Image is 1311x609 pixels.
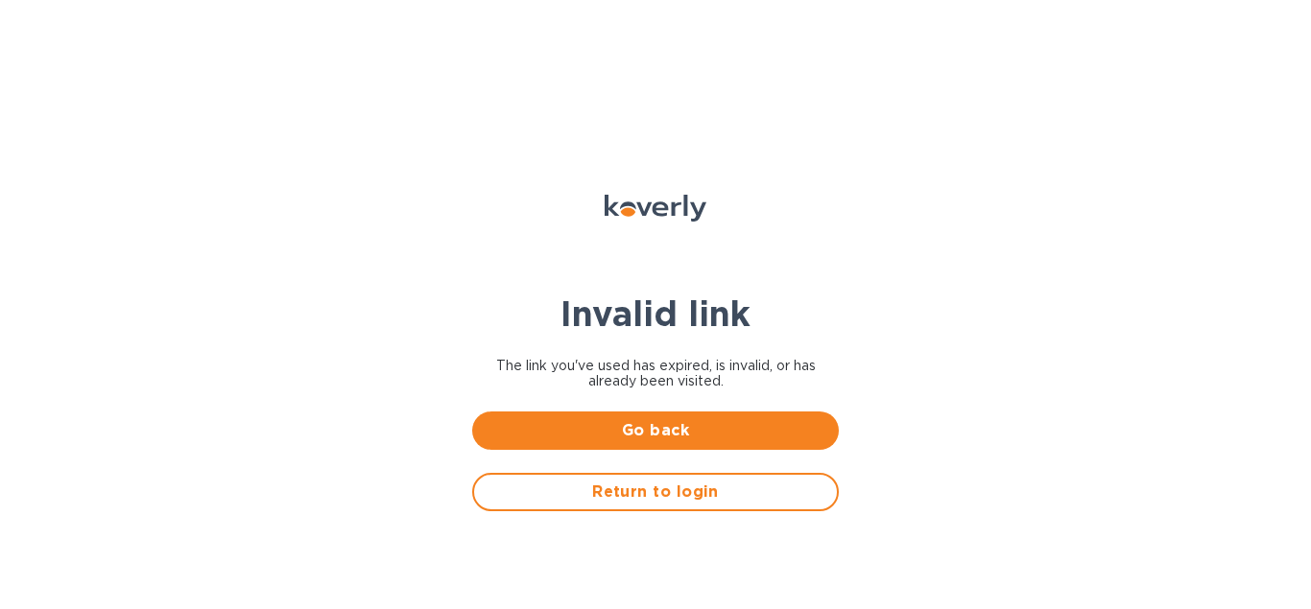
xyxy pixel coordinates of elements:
[488,419,823,442] span: Go back
[472,473,839,511] button: Return to login
[489,480,822,504] span: Return to login
[472,358,839,388] span: The link you've used has expired, is invalid, or has already been visited.
[472,411,839,450] button: Go back
[560,293,751,335] b: Invalid link
[605,195,706,222] img: Koverly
